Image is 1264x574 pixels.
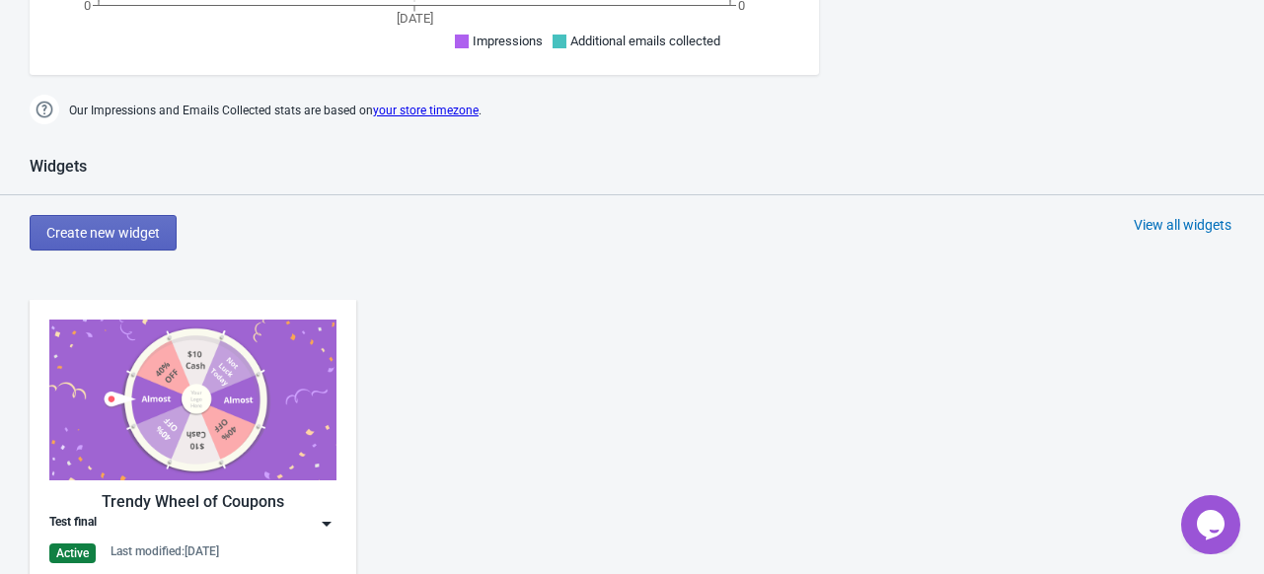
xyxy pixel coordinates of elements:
[373,104,479,117] a: your store timezone
[317,514,336,534] img: dropdown.png
[473,34,543,48] span: Impressions
[1181,495,1244,554] iframe: chat widget
[30,95,59,124] img: help.png
[49,490,336,514] div: Trendy Wheel of Coupons
[49,514,97,534] div: Test final
[397,11,433,26] tspan: [DATE]
[69,95,482,127] span: Our Impressions and Emails Collected stats are based on .
[1134,215,1231,235] div: View all widgets
[46,225,160,241] span: Create new widget
[30,215,177,251] button: Create new widget
[49,320,336,480] img: trendy_game.png
[570,34,720,48] span: Additional emails collected
[49,543,96,563] div: Active
[111,543,219,559] div: Last modified: [DATE]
